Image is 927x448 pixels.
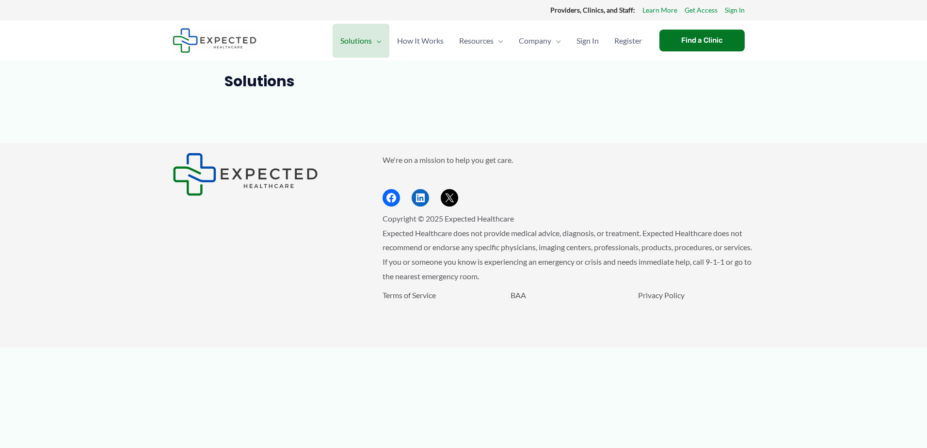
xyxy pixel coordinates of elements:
span: How It Works [397,24,444,58]
p: We're on a mission to help you get care. [383,153,754,167]
a: Sign In [569,24,607,58]
span: Sign In [576,24,599,58]
img: Expected Healthcare Logo - side, dark font, small [173,28,256,53]
a: Sign In [725,4,745,16]
strong: Providers, Clinics, and Staff: [550,6,635,14]
aside: Footer Widget 3 [383,288,754,324]
span: Company [519,24,551,58]
a: ResourcesMenu Toggle [451,24,511,58]
span: Solutions [340,24,372,58]
aside: Footer Widget 2 [383,153,754,207]
a: CompanyMenu Toggle [511,24,569,58]
span: Register [614,24,642,58]
h1: Solutions [224,73,703,90]
a: Register [607,24,650,58]
span: Expected Healthcare does not provide medical advice, diagnosis, or treatment. Expected Healthcare... [383,228,752,281]
span: Resources [459,24,494,58]
span: Menu Toggle [372,24,382,58]
a: How It Works [389,24,451,58]
span: Menu Toggle [494,24,503,58]
aside: Footer Widget 1 [173,153,358,196]
a: Find a Clinic [659,30,745,51]
a: Learn More [642,4,677,16]
a: Privacy Policy [638,290,685,300]
a: SolutionsMenu Toggle [333,24,389,58]
img: Expected Healthcare Logo - side, dark font, small [173,153,318,196]
nav: Primary Site Navigation [333,24,650,58]
span: Menu Toggle [551,24,561,58]
span: Copyright © 2025 Expected Healthcare [383,214,514,223]
a: Get Access [685,4,718,16]
a: BAA [511,290,526,300]
a: Terms of Service [383,290,436,300]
